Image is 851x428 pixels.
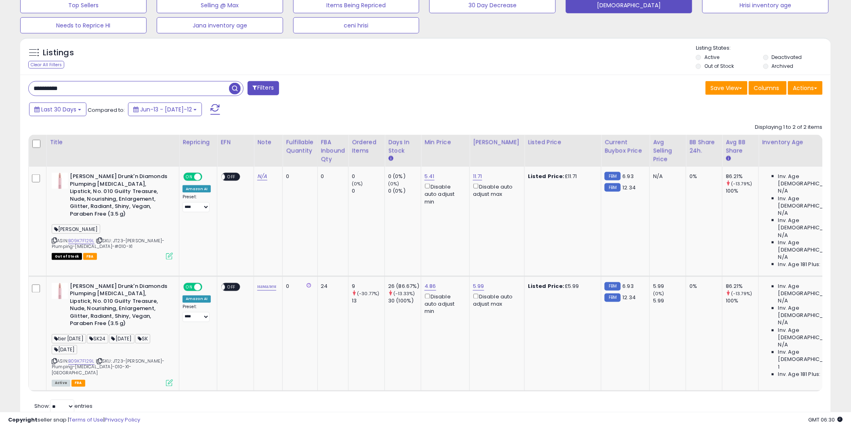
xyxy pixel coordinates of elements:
div: Min Price [424,138,466,147]
span: All listings currently available for purchase on Amazon [52,380,70,387]
b: Listed Price: [528,283,565,290]
label: Archived [772,63,794,69]
div: 9 [352,283,385,290]
span: FBA [83,253,97,260]
div: Disable auto adjust min [424,292,463,316]
div: Repricing [183,138,214,147]
div: Fulfillable Quantity [286,138,314,155]
div: Preset: [183,194,211,212]
div: Listed Price [528,138,598,147]
small: FBM [605,282,620,291]
div: £5.99 [528,283,595,290]
div: 0% [689,283,716,290]
button: Columns [749,81,787,95]
span: ON [184,174,194,180]
div: Avg BB Share [726,138,755,155]
img: 21uw4EXGHeL._SL40_.jpg [52,173,68,189]
span: [PERSON_NAME] [52,224,100,234]
div: 0 [286,283,311,290]
span: 6.93 [623,283,634,290]
span: 12.34 [623,294,636,302]
small: FBM [605,294,620,302]
span: | SKU: JT23-[PERSON_NAME]-Plumping-[MEDICAL_DATA]-#010-X1 [52,237,164,250]
small: (-30.77%) [357,291,379,297]
div: Amazon AI [183,296,211,303]
span: OFF [225,174,238,180]
label: Deactivated [772,54,802,61]
div: ASIN: [52,173,173,259]
div: 100% [726,298,759,305]
b: Listed Price: [528,172,565,180]
span: OFF [201,174,214,180]
div: EFN [221,138,250,147]
div: 0 [352,173,385,180]
a: намален [257,283,276,291]
span: OFF [225,283,238,290]
span: SK24 [87,334,108,344]
button: Filters [248,81,279,95]
span: FBA [71,380,85,387]
div: Amazon AI [183,185,211,193]
span: SK [135,334,150,344]
small: (-13.79%) [731,180,752,187]
small: Avg BB Share. [726,155,731,162]
a: Terms of Use [69,416,103,424]
div: 0% [689,173,716,180]
div: 24 [321,283,343,290]
div: Title [50,138,176,147]
a: Privacy Policy [105,416,140,424]
small: Days In Stock. [388,155,393,162]
div: 100% [726,187,759,195]
a: 5.99 [473,283,484,291]
small: (0%) [653,291,664,297]
span: Inv. Age 181 Plus: [778,371,821,378]
span: | SKU: JT23-[PERSON_NAME]-Plumping-[MEDICAL_DATA]-010-X1-[GEOGRAPHIC_DATA] [52,358,164,376]
strong: Copyright [8,416,38,424]
a: N/A [257,172,267,180]
div: 5.99 [653,283,686,290]
button: Actions [788,81,823,95]
button: ceni hrisi [293,17,420,34]
b: [PERSON_NAME] Drunk'n Diamonds Plumping [MEDICAL_DATA], Lipstick, No. 010 Guilty Treasure, Nude, ... [70,283,168,330]
div: 86.21% [726,283,759,290]
div: 0 [286,173,311,180]
span: Jun-13 - [DATE]-12 [140,105,192,113]
small: FBM [605,172,620,180]
button: Jana inventory age [157,17,283,34]
div: 5.99 [653,298,686,305]
div: Current Buybox Price [605,138,646,155]
span: N/A [778,254,788,261]
span: N/A [778,187,788,195]
div: 0 (0%) [388,187,421,195]
div: BB Share 24h. [689,138,719,155]
div: [PERSON_NAME] [473,138,521,147]
p: Listing States: [696,44,831,52]
div: £11.71 [528,173,595,180]
span: tier [DATE] [52,334,86,344]
small: (0%) [352,180,363,187]
div: Clear All Filters [28,61,64,69]
span: 6.93 [623,172,634,180]
span: 2025-08-12 06:30 GMT [809,416,843,424]
a: B09K7F129L [68,358,95,365]
a: B09K7F129L [68,237,95,244]
div: Disable auto adjust min [424,182,463,206]
span: ON [184,283,194,290]
div: Ordered Items [352,138,381,155]
span: All listings that are currently out of stock and unavailable for purchase on Amazon [52,253,82,260]
button: Last 30 Days [29,103,86,116]
span: [DATE] [109,334,134,344]
span: Compared to: [88,106,125,114]
span: Columns [754,84,780,92]
img: 21uw4EXGHeL._SL40_.jpg [52,283,68,299]
div: 13 [352,298,385,305]
a: 4.86 [424,283,436,291]
div: Preset: [183,304,211,323]
div: Disable auto adjust max [473,182,518,198]
span: N/A [778,298,788,305]
button: Needs to Reprice HI [20,17,147,34]
div: 26 (86.67%) [388,283,421,290]
b: [PERSON_NAME] Drunk'n Diamonds Plumping [MEDICAL_DATA], Lipstick, No. 010 Guilty Treasure, Nude, ... [70,173,168,220]
label: Out of Stock [704,63,734,69]
div: N/A [653,173,680,180]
